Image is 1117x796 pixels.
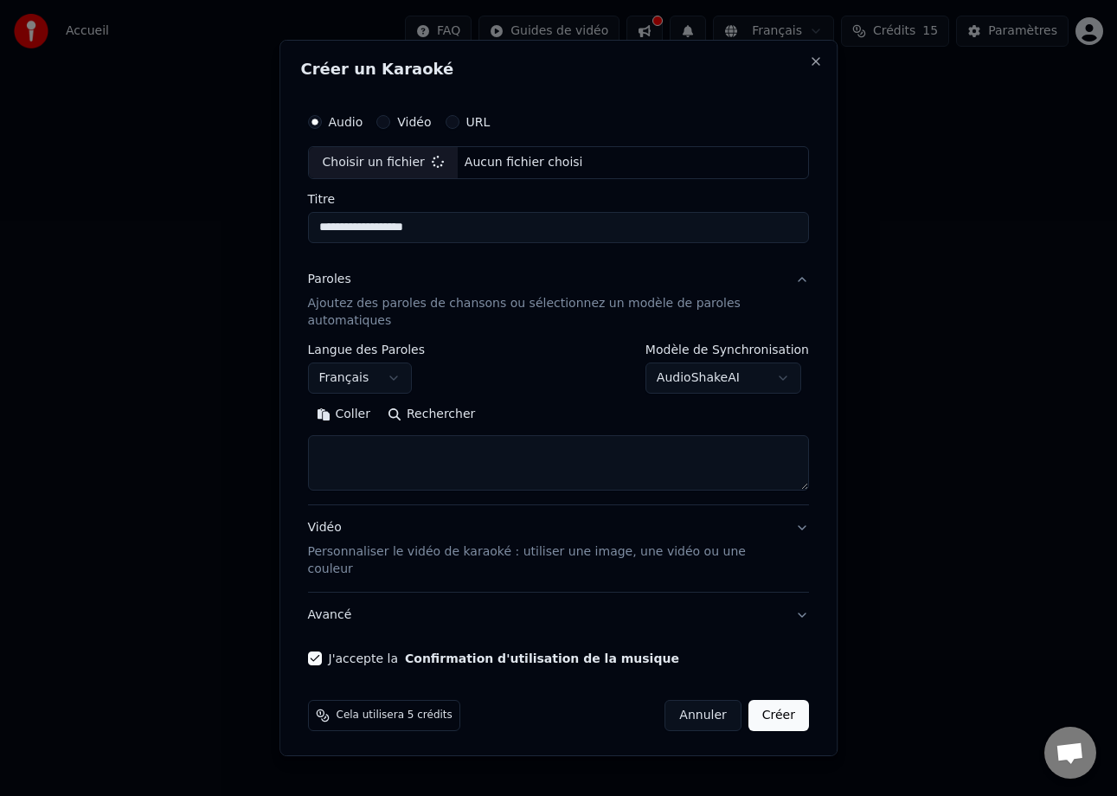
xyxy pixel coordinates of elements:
span: Cela utilisera 5 crédits [337,709,453,722]
div: Choisir un fichier [309,147,458,178]
button: Avancé [308,593,810,638]
button: Coller [308,401,380,428]
label: J'accepte la [329,652,679,664]
h2: Créer un Karaoké [301,61,817,77]
label: Modèle de Synchronisation [645,343,809,356]
button: ParolesAjoutez des paroles de chansons ou sélectionnez un modèle de paroles automatiques [308,257,810,343]
label: URL [466,116,491,128]
label: Titre [308,193,810,205]
button: J'accepte la [405,652,679,664]
label: Vidéo [398,116,432,128]
p: Ajoutez des paroles de chansons ou sélectionnez un modèle de paroles automatiques [308,295,782,330]
div: Aucun fichier choisi [458,154,590,171]
button: Annuler [665,700,741,731]
div: Vidéo [308,519,782,578]
button: VidéoPersonnaliser le vidéo de karaoké : utiliser une image, une vidéo ou une couleur [308,505,810,592]
div: Paroles [308,271,351,288]
label: Langue des Paroles [308,343,426,356]
p: Personnaliser le vidéo de karaoké : utiliser une image, une vidéo ou une couleur [308,543,782,578]
div: ParolesAjoutez des paroles de chansons ou sélectionnez un modèle de paroles automatiques [308,343,810,504]
button: Rechercher [379,401,484,428]
button: Créer [748,700,809,731]
label: Audio [329,116,363,128]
